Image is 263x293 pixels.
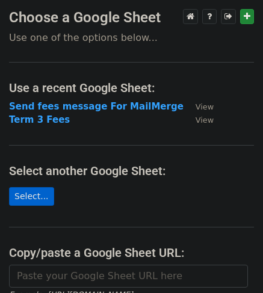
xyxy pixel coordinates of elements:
p: Use one of the options below... [9,31,254,44]
a: Send fees message For MailMerge [9,101,184,112]
h3: Choose a Google Sheet [9,9,254,26]
h4: Select another Google Sheet: [9,164,254,178]
a: Select... [9,187,54,206]
small: View [196,116,214,125]
small: View [196,102,214,111]
h4: Use a recent Google Sheet: [9,81,254,95]
h4: Copy/paste a Google Sheet URL: [9,245,254,260]
a: View [184,114,214,125]
input: Paste your Google Sheet URL here [9,265,248,288]
a: Term 3 Fees [9,114,70,125]
a: View [184,101,214,112]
